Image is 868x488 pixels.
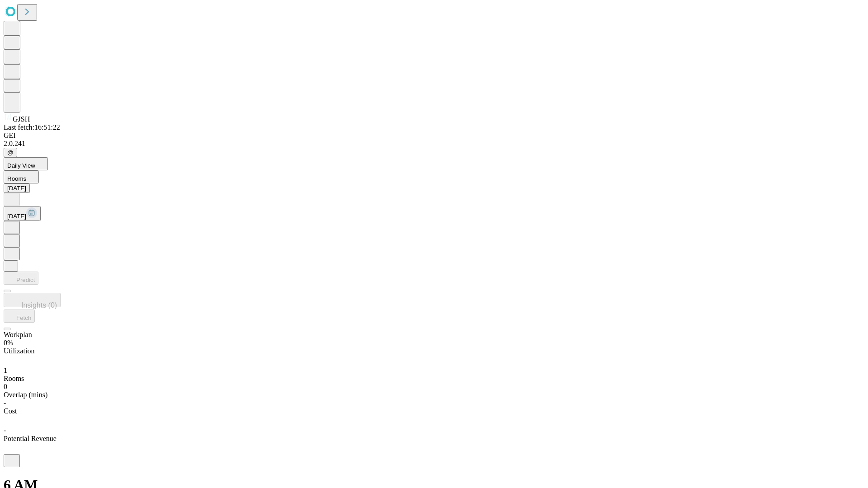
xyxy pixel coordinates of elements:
button: Predict [4,272,38,285]
span: Potential Revenue [4,435,57,442]
span: Last fetch: 16:51:22 [4,123,60,131]
span: Daily View [7,162,35,169]
span: - [4,427,6,434]
span: - [4,399,6,407]
span: 0% [4,339,13,347]
span: @ [7,149,14,156]
button: [DATE] [4,183,30,193]
span: 0 [4,383,7,390]
button: [DATE] [4,206,41,221]
span: 1 [4,366,7,374]
button: Rooms [4,170,39,183]
span: Rooms [7,175,26,182]
span: Overlap (mins) [4,391,47,399]
span: Rooms [4,375,24,382]
div: GEI [4,131,864,140]
button: Fetch [4,310,35,323]
span: Utilization [4,347,34,355]
button: Daily View [4,157,48,170]
span: GJSH [13,115,30,123]
button: @ [4,148,17,157]
button: Insights (0) [4,293,61,307]
span: Workplan [4,331,32,338]
span: [DATE] [7,213,26,220]
div: 2.0.241 [4,140,864,148]
span: Insights (0) [21,301,57,309]
span: Cost [4,407,17,415]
